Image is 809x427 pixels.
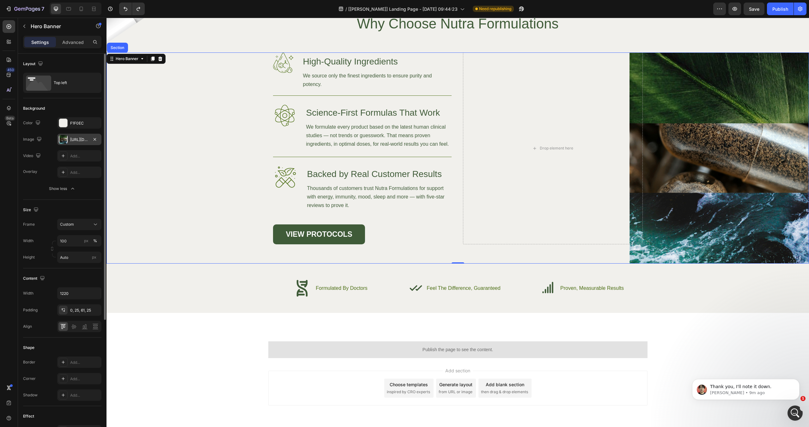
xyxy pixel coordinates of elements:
iframe: Design area [106,18,809,427]
span: / [345,6,347,12]
div: Shadow [23,392,38,398]
div: Drop element here [433,128,467,133]
h3: Science-First Formulas That Work [199,86,345,104]
span: 1 [800,396,806,401]
div: Padding [23,307,38,313]
img: gempages_526674528609240088-6ed7eab4-5fba-4205-90ca-3ba8403a65bf.svg [167,147,191,172]
strong: VIEW PROTOCOLS [179,212,246,221]
div: Border [23,359,35,365]
div: Hero Banner [8,38,33,44]
p: Feel The Difference, Guaranteed [320,268,394,273]
p: Thousands of customers trust Nutra Formulations for support with energy, immunity, mood, sleep an... [201,166,344,192]
div: Color [23,119,42,127]
div: Generate layout [333,363,366,370]
div: Undo/Redo [119,3,145,15]
span: [[PERSON_NAME]] Landing Page - [DATE] 09:44:23 [348,6,458,12]
p: Settings [31,39,49,46]
span: Save [749,6,759,12]
div: Add... [70,360,100,365]
button: px [91,237,99,245]
div: px [84,238,88,244]
button: 7 [3,3,47,15]
button: Custom [57,219,101,230]
p: 7 [41,5,44,13]
iframe: Intercom live chat [788,406,803,421]
p: Publish the page to see the content. [162,329,541,335]
div: Add... [70,393,100,398]
div: Background [23,106,45,111]
label: Width [23,238,33,244]
div: % [93,238,97,244]
a: VIEW PROTOCOLS [167,207,259,227]
div: Align [23,324,32,329]
div: F1F0EC [70,120,100,126]
span: Custom [60,222,74,227]
h3: Backed by Real Customer Results [200,147,345,166]
span: px [92,255,96,259]
div: Shape [23,345,34,351]
div: Width [23,290,33,296]
button: % [82,237,90,245]
iframe: Intercom notifications message [683,366,809,410]
p: Hero Banner [31,22,84,30]
div: [URL][DOMAIN_NAME] [70,137,88,143]
div: Beta [5,116,15,121]
button: Publish [767,3,794,15]
div: Choose templates [283,363,321,370]
div: Publish [772,6,788,12]
div: Video [23,152,42,160]
div: Image [23,135,43,144]
button: Show less [23,183,101,194]
div: Add... [70,170,100,175]
img: gempages_526674528609240088-26dc3242-9998-4362-8c1f-f067a9efd767.svg [167,35,187,55]
div: Corner [23,376,36,381]
p: Advanced [62,39,84,46]
p: Proven, Measurable Results [454,268,517,273]
span: from URL or image [332,371,366,377]
input: Auto [58,288,101,299]
p: We source only the finest ingredients to ensure purity and potency. [197,54,344,71]
span: Need republishing [479,6,511,12]
div: Add blank section [379,363,418,370]
div: Show less [49,186,76,192]
h3: High-Quality Ingredients [196,35,345,53]
span: inspired by CRO experts [280,371,324,377]
div: Top left [54,76,92,90]
div: Section [3,28,19,32]
input: px [57,252,101,263]
div: Overlay [23,169,37,174]
div: 450 [6,67,15,72]
p: We formulate every product based on the latest human clinical studies — not trends or guesswork. ... [200,105,344,131]
label: Frame [23,222,35,227]
div: 0, 25, 61, 25 [70,308,100,313]
div: Layout [23,60,44,68]
span: Add section [336,350,366,356]
img: gempages_526674528609240088-5fae02c8-5c6e-45c8-99d7-4d709d6d0fdf.svg [167,86,190,110]
label: Height [23,254,35,260]
div: Effect [23,413,34,419]
div: Add... [70,153,100,159]
div: Content [23,274,46,283]
span: then drag & drop elements [374,371,422,377]
div: Size [23,206,40,214]
p: Formulated By Doctors [209,268,261,273]
div: Add... [70,376,100,382]
button: Save [744,3,764,15]
input: px% [57,235,101,247]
